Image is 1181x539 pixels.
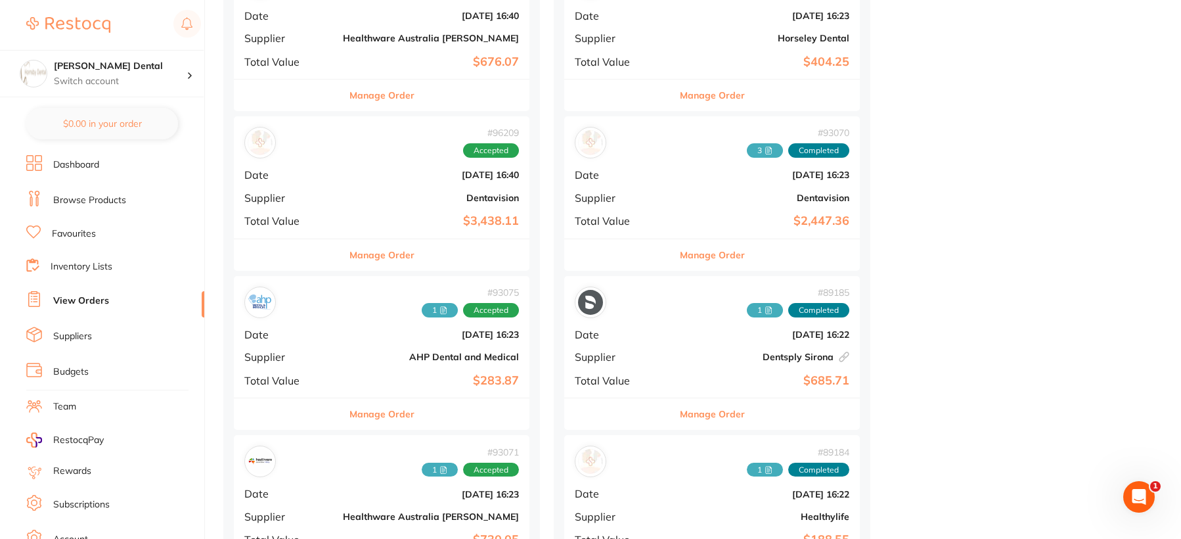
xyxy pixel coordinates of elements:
button: Manage Order [680,398,745,430]
span: Accepted [463,463,519,477]
span: Completed [788,463,849,477]
b: $2,447.36 [673,214,849,228]
button: Manage Order [349,398,414,430]
button: Manage Order [349,80,414,111]
b: Healthylife [673,511,849,522]
span: Supplier [244,511,332,523]
span: Date [244,169,332,181]
span: Total Value [575,215,663,227]
span: Date [575,169,663,181]
a: Favourites [52,227,96,241]
span: Received [422,303,458,317]
span: Date [575,488,663,500]
img: Dentavision [248,130,273,155]
div: Dentavision#96209AcceptedDate[DATE] 16:40SupplierDentavisionTotal Value$3,438.11Manage Order [234,116,529,271]
b: $685.71 [673,374,849,388]
span: Total Value [244,56,332,68]
b: Horseley Dental [673,33,849,43]
img: Restocq Logo [26,17,110,33]
span: Total Value [244,215,332,227]
a: Budgets [53,365,89,379]
a: Team [53,400,76,413]
img: Dentsply Sirona [578,290,603,315]
span: Supplier [244,192,332,204]
h4: Hornsby Dental [54,60,187,73]
span: Date [575,10,663,22]
a: Subscriptions [53,498,110,511]
img: Healthylife [578,449,603,474]
span: # 93070 [747,128,849,138]
b: Dentsply Sirona [673,352,849,362]
span: 1 [1150,481,1161,492]
span: # 96209 [463,128,519,138]
span: Supplier [244,32,332,44]
span: Supplier [575,351,663,363]
span: Date [575,329,663,340]
span: RestocqPay [53,434,104,447]
iframe: Intercom live chat [1123,481,1155,513]
img: Hornsby Dental [20,60,47,87]
b: [DATE] 16:23 [343,489,519,500]
b: [DATE] 16:22 [673,489,849,500]
span: Date [244,488,332,500]
a: Dashboard [53,158,99,172]
span: Supplier [244,351,332,363]
a: Restocq Logo [26,10,110,40]
span: Total Value [575,56,663,68]
p: Switch account [54,75,187,88]
b: Healthware Australia [PERSON_NAME] [343,33,519,43]
b: AHP Dental and Medical [343,352,519,362]
span: # 89184 [747,447,849,457]
b: [DATE] 16:22 [673,329,849,340]
button: $0.00 in your order [26,108,178,139]
span: Received [422,463,458,477]
span: Accepted [463,143,519,158]
a: View Orders [53,294,109,308]
b: [DATE] 16:40 [343,170,519,180]
b: [DATE] 16:23 [673,170,849,180]
div: AHP Dental and Medical#930751 AcceptedDate[DATE] 16:23SupplierAHP Dental and MedicalTotal Value$2... [234,276,529,431]
span: Accepted [463,303,519,317]
b: Dentavision [343,193,519,203]
img: AHP Dental and Medical [248,290,273,315]
span: # 93075 [422,287,519,298]
a: RestocqPay [26,433,104,448]
span: Completed [788,303,849,317]
a: Rewards [53,465,91,478]
span: Received [747,143,783,158]
a: Inventory Lists [51,260,112,273]
b: Dentavision [673,193,849,203]
b: $676.07 [343,55,519,69]
button: Manage Order [680,239,745,271]
span: Completed [788,143,849,158]
span: Total Value [575,375,663,387]
span: Supplier [575,511,663,523]
b: [DATE] 16:23 [343,329,519,340]
a: Browse Products [53,194,126,207]
button: Manage Order [349,239,414,271]
span: # 93071 [422,447,519,457]
span: Received [747,463,783,477]
span: Date [244,10,332,22]
span: Date [244,329,332,340]
span: Total Value [244,375,332,387]
b: $3,438.11 [343,214,519,228]
b: [DATE] 16:23 [673,11,849,21]
span: Received [747,303,783,317]
span: Supplier [575,192,663,204]
button: Manage Order [680,80,745,111]
span: # 89185 [747,287,849,298]
b: [DATE] 16:40 [343,11,519,21]
span: Supplier [575,32,663,44]
b: $404.25 [673,55,849,69]
img: RestocqPay [26,433,42,448]
img: Healthware Australia Ridley [248,449,273,474]
b: Healthware Australia [PERSON_NAME] [343,511,519,522]
img: Dentavision [578,130,603,155]
b: $283.87 [343,374,519,388]
a: Suppliers [53,330,92,343]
